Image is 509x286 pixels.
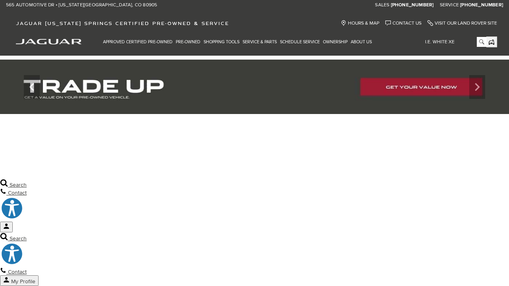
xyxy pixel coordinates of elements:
[10,182,27,188] span: Search
[16,38,82,44] a: jaguar
[6,2,157,8] a: 565 Automotive Dr • [US_STATE][GEOGRAPHIC_DATA], CO 80905
[321,35,349,49] a: Ownership
[385,20,422,26] a: Contact Us
[341,20,379,26] a: Hours & Map
[16,20,229,26] span: Jaguar [US_STATE] Springs Certified Pre-Owned & Service
[12,20,233,26] a: Jaguar [US_STATE] Springs Certified Pre-Owned & Service
[460,2,503,8] a: [PHONE_NUMBER]
[241,35,278,49] a: Service & Parts
[8,269,27,275] span: Contact
[391,2,434,8] a: [PHONE_NUMBER]
[11,278,35,285] span: My Profile
[349,35,373,49] a: About Us
[10,235,27,242] span: Search
[419,37,486,47] input: i.e. White XE
[278,35,321,49] a: Schedule Service
[101,35,174,49] a: Approved Certified Pre-Owned
[375,2,389,8] span: Sales
[440,2,459,8] span: Service
[174,35,202,49] a: Pre-Owned
[202,35,241,49] a: Shopping Tools
[8,189,27,196] span: Contact
[16,39,82,44] img: Jaguar
[101,35,373,49] nav: Main Navigation
[427,20,497,26] a: Visit Our Land Rover Site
